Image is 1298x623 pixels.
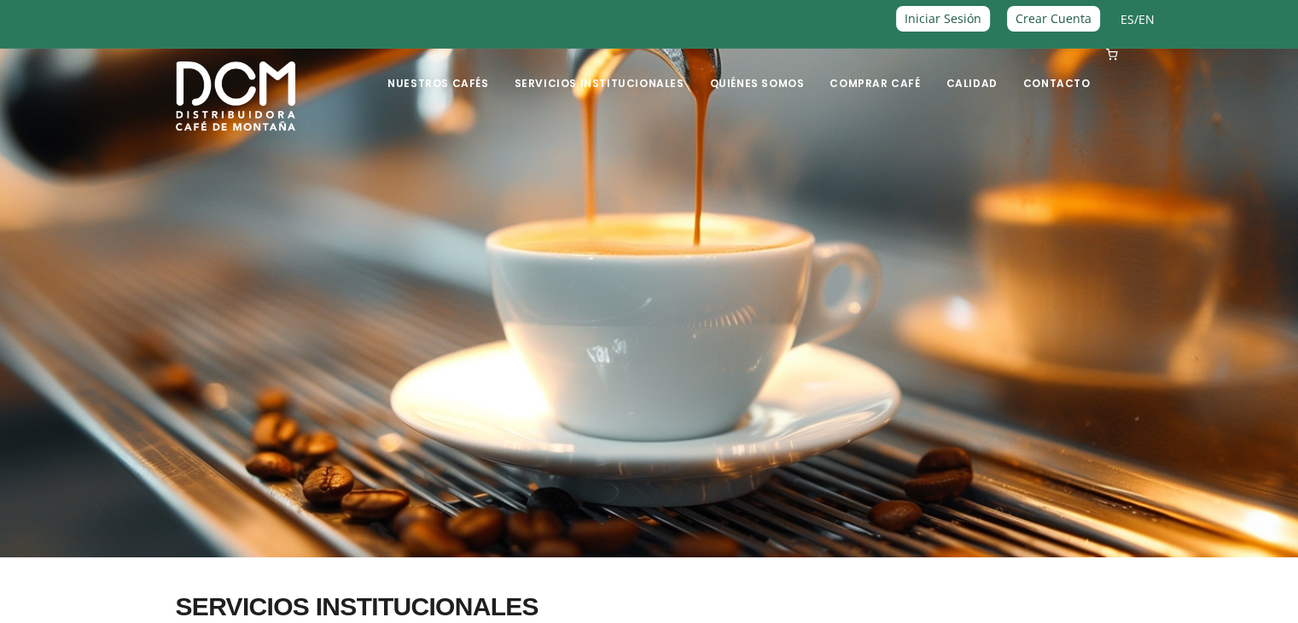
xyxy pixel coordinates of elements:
[819,50,930,90] a: Comprar Café
[896,6,990,31] a: Iniciar Sesión
[1013,50,1101,90] a: Contacto
[1120,9,1155,29] span: /
[699,50,814,90] a: Quiénes Somos
[1007,6,1100,31] a: Crear Cuenta
[935,50,1007,90] a: Calidad
[1120,11,1134,27] a: ES
[503,50,694,90] a: Servicios Institucionales
[377,50,498,90] a: Nuestros Cafés
[1138,11,1155,27] a: EN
